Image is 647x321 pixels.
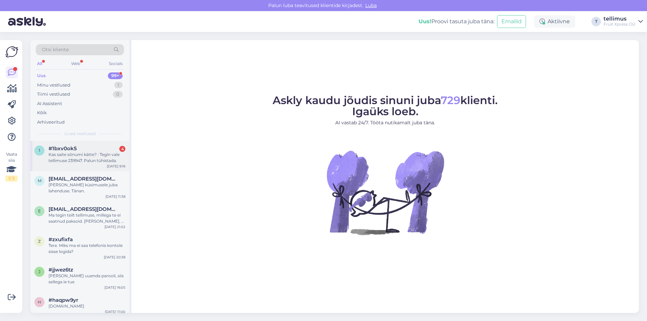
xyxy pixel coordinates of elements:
div: Arhiveeritud [37,119,65,126]
div: [DOMAIN_NAME] [49,303,125,309]
div: Proovi tasuta juba täna: [419,18,494,26]
div: [DATE] 9:16 [107,164,125,169]
div: Kas saite sõnumi kätte? : Tegin vale tellimuse 239947. Palun tühistada. [49,152,125,164]
span: m [38,178,41,183]
span: marju.piirsalu@tallinnlv.ee [49,176,119,182]
a: tellimusFruit Xpress OÜ [604,16,643,27]
span: Uued vestlused [64,131,96,137]
div: All [36,59,43,68]
div: AI Assistent [37,100,62,107]
div: 0 [113,91,123,98]
div: Uus [37,72,46,79]
div: [DATE] 20:38 [104,255,125,260]
b: Uus! [419,18,431,25]
p: AI vastab 24/7. Tööta nutikamalt juba täna. [273,119,498,126]
div: Vaata siia [5,151,18,182]
div: 1 / 3 [5,175,18,182]
button: Emailid [497,15,526,28]
span: j [38,269,40,274]
span: #zxufixfa [49,236,73,243]
div: [PERSON_NAME] küsimusele juba lahenduse. Tänan. [49,182,125,194]
span: #jjwez6tz [49,267,73,273]
div: [DATE] 16:05 [104,285,125,290]
div: Tiimi vestlused [37,91,70,98]
div: Aktiivne [534,15,575,28]
span: #haqpw9yr [49,297,78,303]
span: 729 [441,94,460,107]
div: [DATE] 11:38 [105,194,125,199]
span: h [38,299,41,304]
div: Fruit Xpress OÜ [604,22,636,27]
div: Minu vestlused [37,82,70,89]
span: Luba [363,2,379,8]
span: #1bxv0ok5 [49,146,77,152]
div: Ma tegin teilt tellimuse, millega te ei saatnud paksoid. [PERSON_NAME], et te kannate raha tagasi... [49,212,125,224]
span: ennika123@hotmail.com [49,206,119,212]
img: No Chat active [325,132,446,253]
div: tellimus [604,16,636,22]
div: [DATE] 11:00 [105,309,125,314]
div: 1 [114,82,123,89]
img: Askly Logo [5,45,18,58]
div: [DATE] 21:02 [104,224,125,229]
div: 99+ [108,72,123,79]
div: 4 [119,146,125,152]
span: Askly kaudu jõudis sinuni juba klienti. Igaüks loeb. [273,94,498,118]
div: Tere. Miks ma ei saa telefonis kontole sisse logida? [49,243,125,255]
span: Otsi kliente [42,46,69,53]
div: Kõik [37,109,47,116]
div: [PERSON_NAME] uuenda parooli, siis sellega ie tue [49,273,125,285]
div: Socials [107,59,124,68]
span: z [38,239,41,244]
div: Web [70,59,82,68]
span: e [38,208,41,214]
div: T [591,17,601,26]
span: 1 [39,148,40,153]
